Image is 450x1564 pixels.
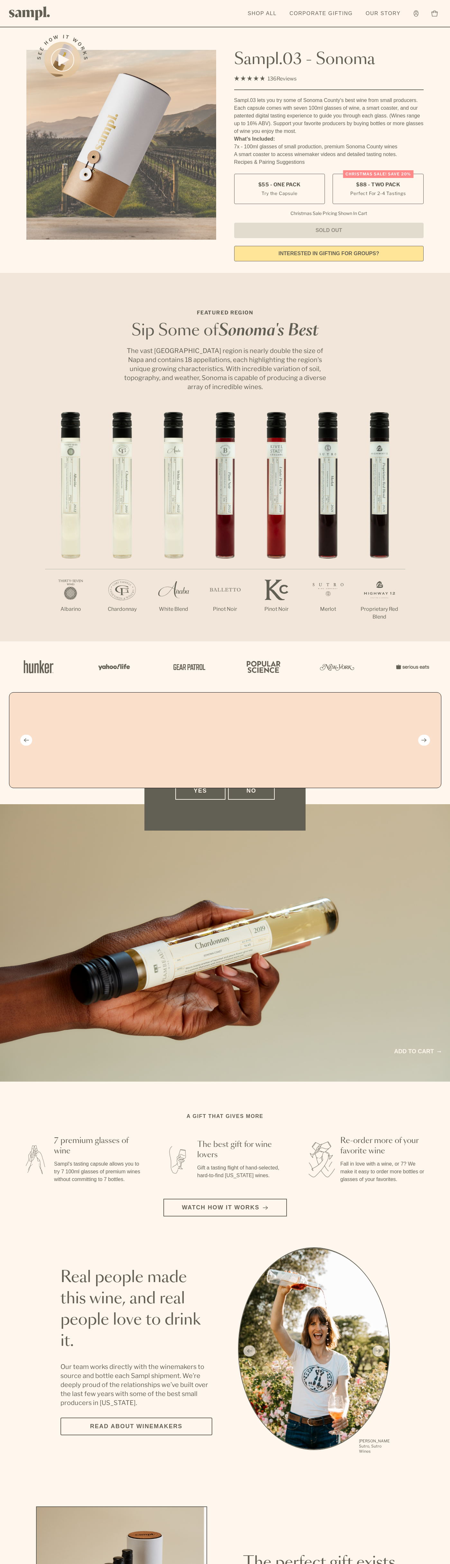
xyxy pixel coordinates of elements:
a: Corporate Gifting [286,6,356,21]
button: Next slide [418,735,430,746]
li: 1 / 7 [45,412,96,634]
img: Sampl logo [9,6,50,20]
div: 136Reviews [234,74,297,83]
li: 4 / 7 [199,412,251,634]
p: Merlot [302,605,354,613]
div: Christmas SALE! Save 20% [343,170,413,178]
button: See how it works [44,42,80,78]
a: Our Story [363,6,404,21]
button: Sold Out [234,223,424,238]
p: [PERSON_NAME] Sutro, Sutro Wines [359,1438,390,1454]
span: $55 - One Pack [258,181,301,188]
p: Chardonnay [96,605,148,613]
p: Pinot Noir [251,605,302,613]
small: Try the Capsule [262,190,297,197]
p: Proprietary Red Blend [354,605,405,621]
li: 5 / 7 [251,412,302,634]
div: slide 1 [238,1247,390,1455]
li: 2 / 7 [96,412,148,634]
p: Pinot Noir [199,605,251,613]
p: White Blend [148,605,199,613]
p: Albarino [45,605,96,613]
li: 7 / 7 [354,412,405,641]
span: $88 - Two Pack [356,181,400,188]
button: No [228,782,275,800]
button: Previous slide [20,735,32,746]
a: Add to cart [394,1047,441,1056]
li: 6 / 7 [302,412,354,634]
ul: carousel [238,1247,390,1455]
button: Yes [175,782,225,800]
a: interested in gifting for groups? [234,246,424,261]
small: Perfect For 2-4 Tastings [350,190,406,197]
li: 3 / 7 [148,412,199,634]
img: Sampl.03 - Sonoma [26,50,216,240]
a: Shop All [244,6,280,21]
